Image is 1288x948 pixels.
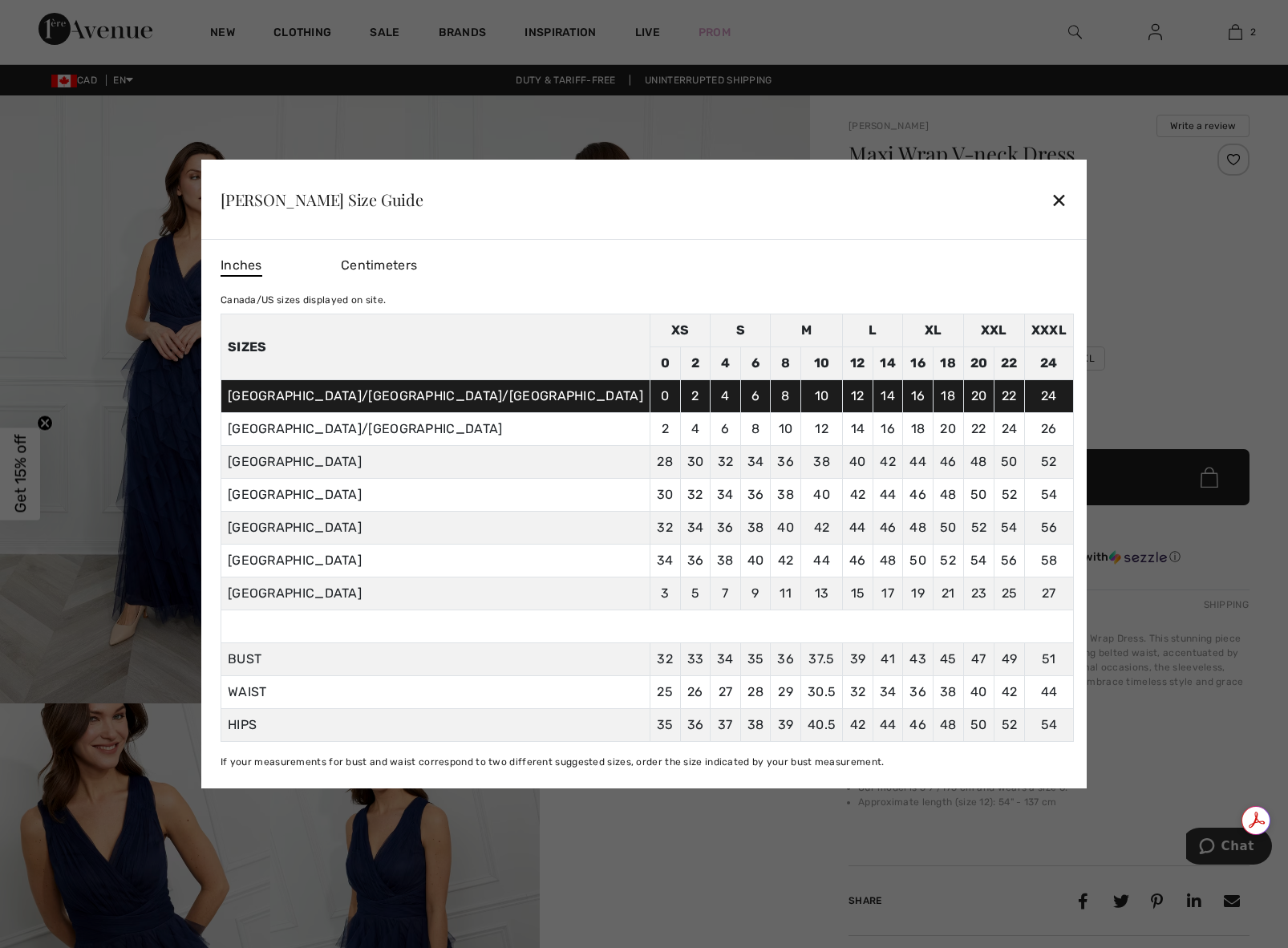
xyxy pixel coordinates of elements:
span: 43 [909,651,926,666]
td: 44 [873,479,903,512]
td: 4 [711,380,741,413]
td: 6 [740,380,771,413]
td: 18 [903,413,934,446]
span: 38 [747,717,764,732]
span: 28 [747,684,763,699]
td: 21 [933,577,963,610]
td: S [711,314,771,347]
td: 48 [903,512,934,545]
div: [PERSON_NAME] Size Guide [221,192,423,208]
td: 22 [963,413,994,446]
td: 6 [740,347,771,380]
span: 49 [1002,651,1018,666]
span: 38 [940,684,957,699]
td: [GEOGRAPHIC_DATA] [221,545,650,577]
td: 20 [963,347,994,380]
span: 26 [687,684,703,699]
span: 47 [971,651,986,666]
span: 44 [880,717,897,732]
td: 14 [873,347,903,380]
span: 54 [1041,717,1058,732]
td: 20 [933,413,963,446]
td: XXL [963,314,1024,347]
span: 45 [940,651,957,666]
td: 10 [800,347,842,380]
span: 34 [880,684,897,699]
td: 12 [843,347,873,380]
span: 44 [1041,684,1058,699]
span: 25 [657,684,673,699]
td: 40 [843,446,873,479]
td: 40 [771,512,801,545]
td: 24 [1024,347,1073,380]
td: [GEOGRAPHIC_DATA] [221,479,650,512]
td: 42 [771,545,801,577]
td: 32 [680,479,711,512]
td: 16 [903,347,934,380]
td: 23 [963,577,994,610]
td: HIPS [221,709,650,742]
td: 42 [843,479,873,512]
span: 32 [850,684,866,699]
td: 42 [873,446,903,479]
td: 15 [843,577,873,610]
td: 56 [1024,512,1073,545]
td: 30 [680,446,711,479]
td: 8 [771,347,801,380]
td: [GEOGRAPHIC_DATA]/[GEOGRAPHIC_DATA] [221,413,650,446]
span: 52 [1002,717,1018,732]
td: 0 [650,380,680,413]
span: 41 [881,651,895,666]
td: 34 [711,479,741,512]
td: 14 [873,380,903,413]
td: [GEOGRAPHIC_DATA]/[GEOGRAPHIC_DATA]/[GEOGRAPHIC_DATA] [221,380,650,413]
td: 36 [771,446,801,479]
td: 48 [873,545,903,577]
td: 42 [800,512,842,545]
td: M [771,314,843,347]
span: 39 [778,717,794,732]
td: 44 [800,545,842,577]
td: 54 [994,512,1025,545]
div: Canada/US sizes displayed on site. [221,293,1074,307]
td: 52 [933,545,963,577]
span: 46 [909,717,926,732]
td: 13 [800,577,842,610]
td: XXXL [1024,314,1073,347]
td: 2 [680,347,711,380]
td: 56 [994,545,1025,577]
td: 10 [771,413,801,446]
td: 6 [711,413,741,446]
td: 38 [740,512,771,545]
td: 38 [800,446,842,479]
td: 3 [650,577,680,610]
span: 35 [657,717,674,732]
td: 50 [903,545,934,577]
td: 48 [963,446,994,479]
td: 52 [963,512,994,545]
span: 37.5 [808,651,834,666]
span: 34 [717,651,734,666]
td: 18 [933,380,963,413]
span: 40.5 [808,717,836,732]
td: 34 [680,512,711,545]
span: 42 [1002,684,1018,699]
td: 8 [771,380,801,413]
td: 46 [843,545,873,577]
span: Chat [35,11,68,26]
td: 44 [903,446,934,479]
span: 36 [687,717,704,732]
span: 33 [687,651,704,666]
td: 34 [650,545,680,577]
span: 51 [1042,651,1056,666]
span: 36 [777,651,794,666]
td: 24 [994,413,1025,446]
td: 20 [963,380,994,413]
td: 7 [711,577,741,610]
td: 38 [771,479,801,512]
span: 48 [940,717,957,732]
td: 50 [933,512,963,545]
span: 35 [747,651,764,666]
span: 42 [850,717,866,732]
span: 29 [778,684,793,699]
